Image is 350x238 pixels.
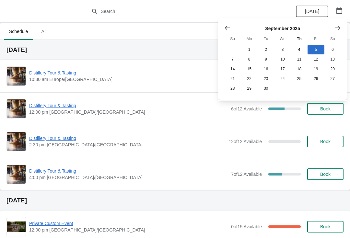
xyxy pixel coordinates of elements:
[308,45,324,54] button: Friday September 5 2025
[241,45,257,54] button: Monday September 1 2025
[241,54,257,64] button: Monday September 8 2025
[291,74,308,84] button: Thursday September 25 2025
[29,76,225,83] span: 10:30 am Europe/[GEOGRAPHIC_DATA]
[6,47,344,53] h2: [DATE]
[241,74,257,84] button: Monday September 22 2025
[231,172,262,177] span: 7 of 12 Available
[224,74,241,84] button: Sunday September 21 2025
[320,139,331,144] span: Book
[29,220,228,227] span: Private Custom Event
[258,84,274,93] button: Tuesday September 30 2025
[258,33,274,45] th: Tuesday
[222,22,233,34] button: Show previous month, August 2025
[308,74,324,84] button: Friday September 26 2025
[241,64,257,74] button: Monday September 15 2025
[224,64,241,74] button: Sunday September 14 2025
[320,106,331,111] span: Book
[29,227,228,233] span: 12:00 pm [GEOGRAPHIC_DATA]/[GEOGRAPHIC_DATA]
[307,221,344,232] button: Book
[308,33,324,45] th: Friday
[7,165,26,184] img: Distillery Tour & Tasting | | 4:00 pm Europe/London
[305,9,319,14] span: [DATE]
[296,6,328,17] button: [DATE]
[7,221,26,232] img: Private Custom Event | | 12:00 pm Europe/London
[320,224,331,229] span: Book
[29,109,228,115] span: 12:00 pm [GEOGRAPHIC_DATA]/[GEOGRAPHIC_DATA]
[307,103,344,115] button: Book
[224,33,241,45] th: Sunday
[258,45,274,54] button: Tuesday September 2 2025
[291,54,308,64] button: Thursday September 11 2025
[231,224,262,229] span: 0 of 15 Available
[6,197,344,204] h2: [DATE]
[7,67,26,85] img: Distillery Tour & Tasting | | 10:30 am Europe/London
[274,54,291,64] button: Wednesday September 10 2025
[7,99,26,118] img: Distillery Tour & Tasting | | 12:00 pm Europe/London
[7,132,26,151] img: Distillery Tour & Tasting | | 2:30 pm Europe/London
[36,26,52,37] span: All
[320,172,331,177] span: Book
[258,54,274,64] button: Tuesday September 9 2025
[291,45,308,54] button: Today Thursday September 4 2025
[29,102,228,109] span: Distillery Tour & Tasting
[291,33,308,45] th: Thursday
[231,106,262,111] span: 6 of 12 Available
[274,64,291,74] button: Wednesday September 17 2025
[241,33,257,45] th: Monday
[29,142,225,148] span: 2:30 pm [GEOGRAPHIC_DATA]/[GEOGRAPHIC_DATA]
[324,54,341,64] button: Saturday September 13 2025
[29,168,228,174] span: Distillery Tour & Tasting
[324,74,341,84] button: Saturday September 27 2025
[224,54,241,64] button: Sunday September 7 2025
[100,6,262,17] input: Search
[29,135,225,142] span: Distillery Tour & Tasting
[224,84,241,93] button: Sunday September 28 2025
[324,33,341,45] th: Saturday
[274,45,291,54] button: Wednesday September 3 2025
[307,168,344,180] button: Book
[228,139,262,144] span: 12 of 12 Available
[308,64,324,74] button: Friday September 19 2025
[258,74,274,84] button: Tuesday September 23 2025
[307,136,344,147] button: Book
[308,54,324,64] button: Friday September 12 2025
[4,26,33,37] span: Schedule
[324,64,341,74] button: Saturday September 20 2025
[258,64,274,74] button: Tuesday September 16 2025
[274,33,291,45] th: Wednesday
[324,45,341,54] button: Saturday September 6 2025
[29,70,225,76] span: Distillery Tour & Tasting
[274,74,291,84] button: Wednesday September 24 2025
[291,64,308,74] button: Thursday September 18 2025
[241,84,257,93] button: Monday September 29 2025
[332,22,344,34] button: Show next month, October 2025
[29,174,228,181] span: 4:00 pm [GEOGRAPHIC_DATA]/[GEOGRAPHIC_DATA]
